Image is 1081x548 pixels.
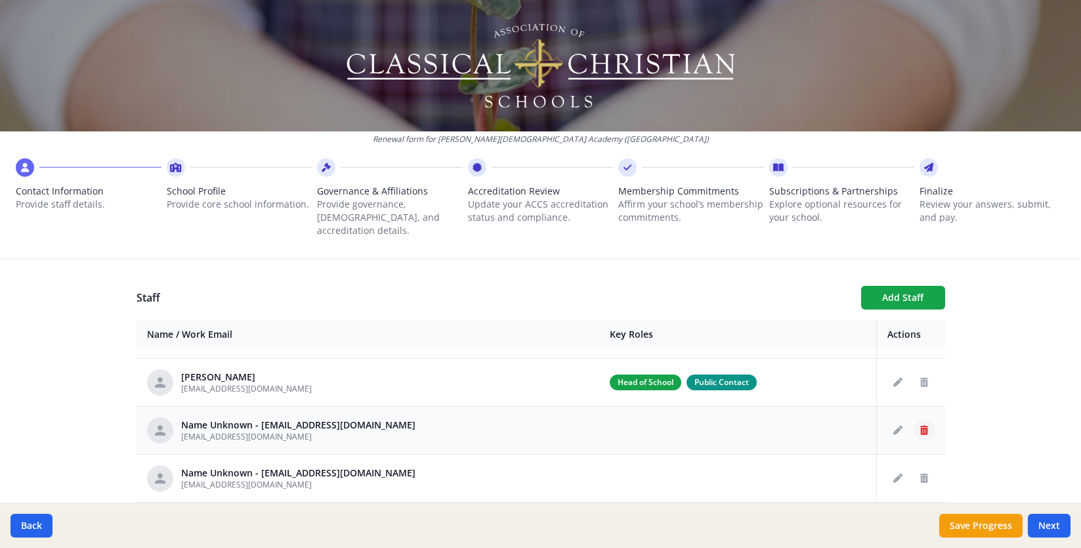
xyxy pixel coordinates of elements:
button: Save Progress [939,514,1023,537]
span: Subscriptions & Partnerships [769,185,915,198]
button: Back [11,514,53,537]
p: Provide core school information. [167,198,312,211]
span: Finalize [920,185,1065,198]
th: Actions [876,320,945,350]
p: Explore optional resources for your school. [769,198,915,224]
span: [EMAIL_ADDRESS][DOMAIN_NAME] [181,383,312,394]
div: Name Unknown - [EMAIL_ADDRESS][DOMAIN_NAME] [181,467,415,480]
span: [EMAIL_ADDRESS][DOMAIN_NAME] [181,431,312,442]
p: Update your ACCS accreditation status and compliance. [468,198,614,224]
div: [PERSON_NAME] [181,371,312,384]
span: Head of School [610,375,681,390]
button: Delete staff [914,420,935,441]
button: Next [1028,514,1070,537]
p: Review your answers, submit, and pay. [920,198,1065,224]
span: [EMAIL_ADDRESS][DOMAIN_NAME] [181,479,312,490]
p: Provide staff details. [16,198,161,211]
span: Public Contact [687,375,757,390]
span: Contact Information [16,185,161,198]
button: Edit staff [887,420,908,441]
span: Membership Commitments [618,185,764,198]
h1: Staff [137,290,851,306]
span: Accreditation Review [468,185,614,198]
span: School Profile [167,185,312,198]
button: Delete staff [914,372,935,393]
p: Provide governance, [DEMOGRAPHIC_DATA], and accreditation details. [317,198,463,237]
th: Name / Work Email [137,320,600,350]
span: Governance & Affiliations [317,185,463,198]
button: Add Staff [861,286,945,309]
img: Logo [344,20,737,112]
p: Affirm your school’s membership commitments. [618,198,764,224]
th: Key Roles [599,320,876,350]
div: Name Unknown - [EMAIL_ADDRESS][DOMAIN_NAME] [181,419,415,432]
button: Edit staff [887,468,908,489]
button: Delete staff [914,468,935,489]
button: Edit staff [887,372,908,393]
